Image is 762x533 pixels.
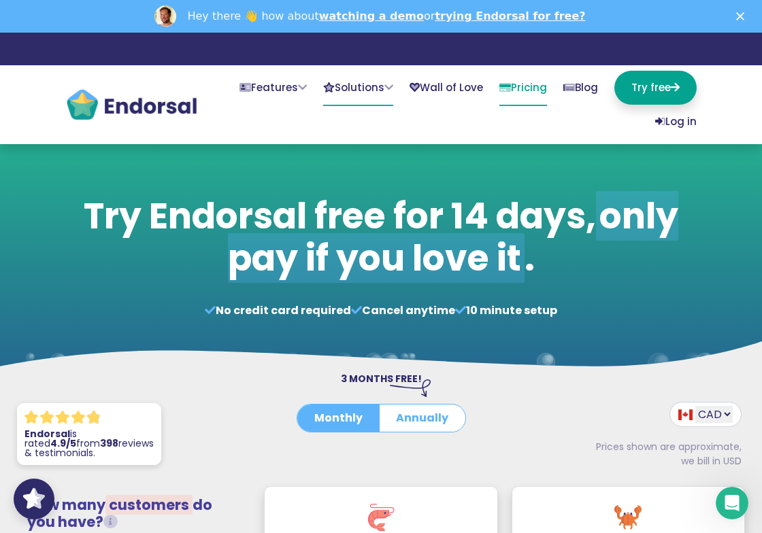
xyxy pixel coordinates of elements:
[75,195,687,280] h1: Try Endorsal free for 14 days, .
[323,71,393,106] a: Solutions
[187,10,585,23] div: Hey there 👋 how about or
[712,216,733,237] img: bubble.svg
[410,71,483,105] a: Wall of Love
[614,71,697,105] a: Try free
[75,303,687,319] p: No credit card required Cancel anytime 10 minute setup
[435,10,585,22] a: trying Endorsal for free?
[614,504,642,531] img: crab.svg
[563,71,598,105] a: Blog
[655,105,697,139] a: Log in
[367,504,395,531] img: shrimp.svg
[27,496,240,530] h3: How many do you have?
[716,487,748,519] iframe: Intercom live chat
[239,71,307,105] a: Features
[379,405,465,432] button: Annually
[44,239,52,247] img: bubble.svg
[103,515,118,529] i: Total customers from whom you request testimonials/reviews.
[100,436,118,450] strong: 398
[50,436,76,450] strong: 4.9/5
[736,12,750,20] div: Close
[65,88,198,122] img: endorsal-logo@2x.png
[390,379,431,397] img: arrow-right-down.svg
[582,440,742,468] p: Prices shown are approximate, we bill in USD
[105,495,193,515] span: customers
[319,10,424,22] a: watching a demo
[499,71,547,106] a: Pricing
[24,427,70,441] strong: Endorsal
[24,429,154,458] p: is rated from reviews & testimonials.
[297,405,380,432] button: Monthly
[154,5,176,27] img: Profile image for Dean
[708,291,726,309] img: bubble.svg
[341,372,422,385] span: 3 MONTHS FREE!
[228,191,679,283] span: only pay if you love it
